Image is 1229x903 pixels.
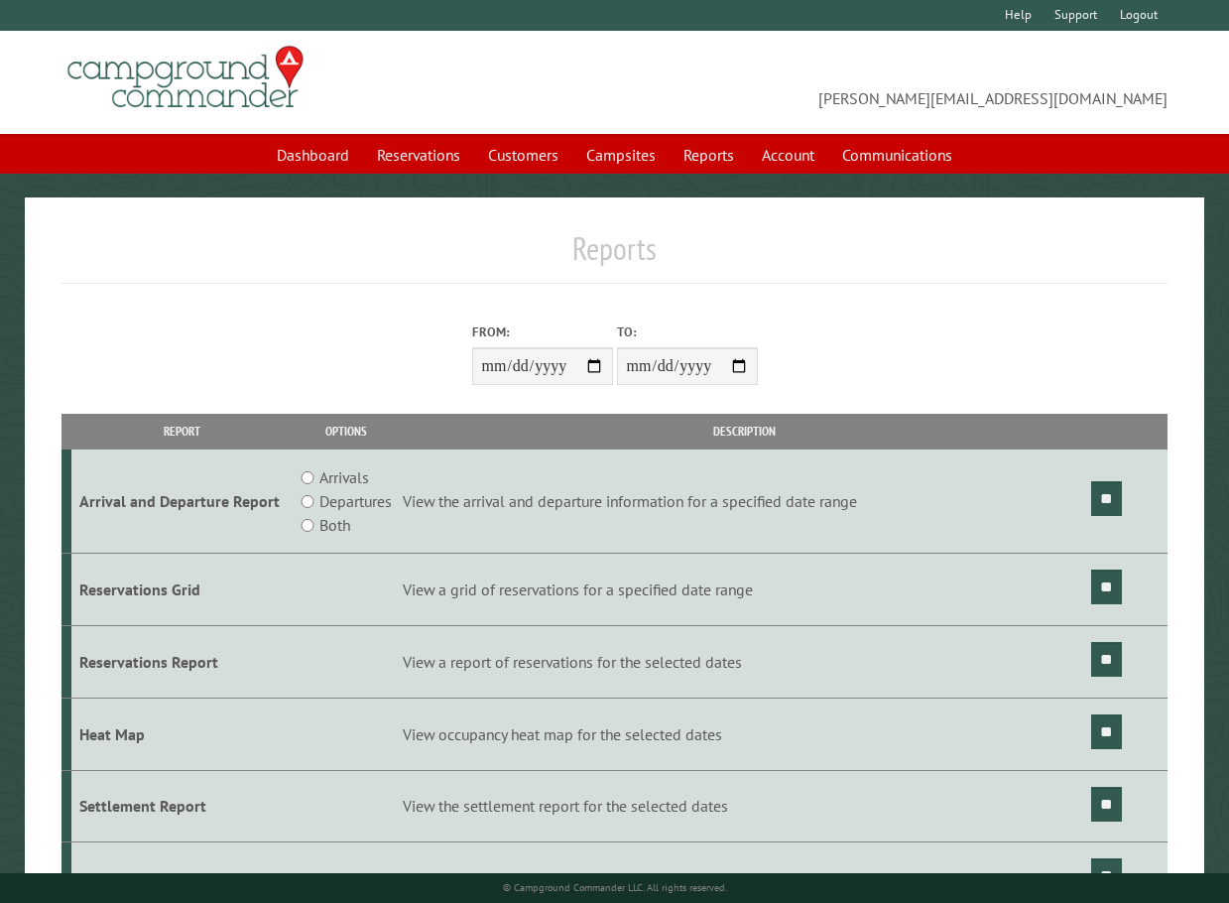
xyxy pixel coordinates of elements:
span: [PERSON_NAME][EMAIL_ADDRESS][DOMAIN_NAME] [615,55,1168,110]
th: Options [293,414,400,449]
a: Campsites [574,136,668,174]
a: Communications [830,136,964,174]
th: Report [71,414,293,449]
td: View a report of reservations for the selected dates [400,625,1088,698]
td: View a grid of reservations for a specified date range [400,554,1088,626]
a: Reports [672,136,746,174]
td: Settlement Report [71,770,293,842]
label: Both [319,513,350,537]
td: Reservations Grid [71,554,293,626]
td: Arrival and Departure Report [71,450,293,554]
th: Description [400,414,1088,449]
td: View the arrival and departure information for a specified date range [400,450,1088,554]
a: Account [750,136,826,174]
a: Reservations [365,136,472,174]
a: Customers [476,136,570,174]
img: Campground Commander [61,39,309,116]
label: From: [472,322,613,341]
td: Reservations Report [71,625,293,698]
label: To: [617,322,758,341]
h1: Reports [61,229,1168,284]
td: View occupancy heat map for the selected dates [400,698,1088,770]
label: Departures [319,489,392,513]
td: Heat Map [71,698,293,770]
label: Arrivals [319,465,369,489]
small: © Campground Commander LLC. All rights reserved. [503,881,727,894]
td: View the settlement report for the selected dates [400,770,1088,842]
a: Dashboard [265,136,361,174]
